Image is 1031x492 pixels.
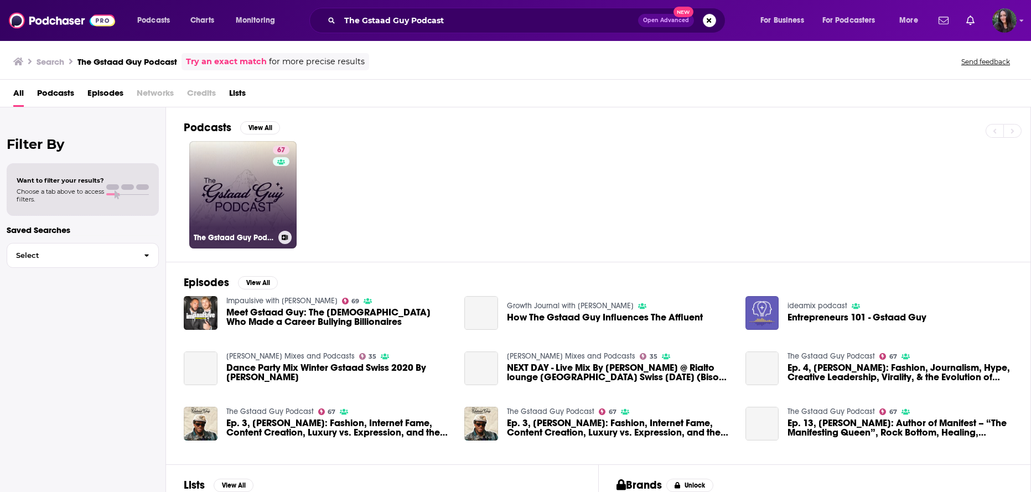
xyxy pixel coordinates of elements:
a: 67 [273,146,289,154]
span: Choose a tab above to access filters. [17,188,104,203]
h3: The Gstaad Guy Podcast [194,233,274,242]
span: 67 [609,410,616,415]
span: Ep. 3, [PERSON_NAME]: Fashion, Internet Fame, Content Creation, Luxury vs. Expression, and the Fu... [226,418,452,437]
button: open menu [228,12,289,29]
a: PodcastsView All [184,121,280,134]
a: The Gstaad Guy Podcast [226,407,314,416]
a: Ep. 13, Roxie Nafousi: Author of Manifest – “The Manifesting Queen”, Rock Bottom, Healing, Confid... [745,407,779,441]
a: Charts [183,12,221,29]
a: Show notifications dropdown [934,11,953,30]
img: Podchaser - Follow, Share and Rate Podcasts [9,10,115,31]
img: Ep. 3, Wisdom Kaye: Fashion, Internet Fame, Content Creation, Luxury vs. Expression, and the Futu... [184,407,217,441]
span: Open Advanced [643,18,689,23]
a: NEXT DAY - Live Mix By Guy Macquart @ Rialto lounge Gstaad Swiss 20 04 2024 (Bisou Sucré Music) [507,363,732,382]
span: Select [7,252,135,259]
span: 35 [650,354,657,359]
span: 67 [889,410,897,415]
span: Want to filter your results? [17,177,104,184]
span: NEXT DAY - Live Mix By [PERSON_NAME] @ Rialto lounge [GEOGRAPHIC_DATA] Swiss [DATE] (Bisou Sucré ... [507,363,732,382]
a: Episodes [87,84,123,107]
button: open menu [892,12,932,29]
a: Ep. 13, Roxie Nafousi: Author of Manifest – “The Manifesting Queen”, Rock Bottom, Healing, Confid... [788,418,1013,437]
img: Meet Gstaad Guy: The 27-Year-Old Who Made a Career Bullying Billionaires [184,296,217,330]
a: NEXT DAY - Live Mix By Guy Macquart @ Rialto lounge Gstaad Swiss 20 04 2024 (Bisou Sucré Music) [464,351,498,385]
a: Podcasts [37,84,74,107]
span: 67 [277,145,285,156]
a: 35 [359,353,377,360]
a: 67 [318,408,336,415]
a: Meet Gstaad Guy: The 27-Year-Old Who Made a Career Bullying Billionaires [226,308,452,327]
img: Ep. 3, Wisdom Kaye: Fashion, Internet Fame, Content Creation, Luxury vs. Expression, and the Futu... [464,407,498,441]
a: Show notifications dropdown [962,11,979,30]
button: Send feedback [958,57,1013,66]
a: The Gstaad Guy Podcast [788,351,875,361]
span: 69 [351,299,359,304]
span: 35 [369,354,376,359]
span: More [899,13,918,28]
a: Lists [229,84,246,107]
a: EpisodesView All [184,276,278,289]
span: Dance Party Mix Winter Gstaad Swiss 2020 By [PERSON_NAME] [226,363,452,382]
h3: The Gstaad Guy Podcast [77,56,177,67]
a: Dance Party Mix Winter Gstaad Swiss 2020 By Guy Macquart [226,363,452,382]
span: 67 [328,410,335,415]
a: ListsView All [184,478,253,492]
a: ideamix podcast [788,301,847,310]
button: View All [240,121,280,134]
img: User Profile [992,8,1017,33]
a: Ep. 3, Wisdom Kaye: Fashion, Internet Fame, Content Creation, Luxury vs. Expression, and the Futu... [226,418,452,437]
span: Logged in as elenadreamday [992,8,1017,33]
span: Charts [190,13,214,28]
h3: Search [37,56,64,67]
span: Credits [187,84,216,107]
h2: Lists [184,478,205,492]
h2: Podcasts [184,121,231,134]
a: How The Gstaad Guy Influences The Affluent [507,313,703,322]
span: Podcasts [137,13,170,28]
h2: Brands [616,478,662,492]
button: Open AdvancedNew [638,14,694,27]
span: Meet Gstaad Guy: The [DEMOGRAPHIC_DATA] Who Made a Career Bullying Billionaires [226,308,452,327]
a: Entrepreneurs 101 - Gstaad Guy [788,313,926,322]
span: Networks [137,84,174,107]
a: Try an exact match [186,55,267,68]
p: Saved Searches [7,225,159,235]
a: 67 [879,353,897,360]
span: Ep. 3, [PERSON_NAME]: Fashion, Internet Fame, Content Creation, Luxury vs. Expression, and the Fu... [507,418,732,437]
a: Dance Party Mix Winter Gstaad Swiss 2020 By Guy Macquart [184,351,217,385]
span: 67 [889,354,897,359]
span: for more precise results [269,55,365,68]
button: View All [214,479,253,492]
button: Select [7,243,159,268]
img: Entrepreneurs 101 - Gstaad Guy [745,296,779,330]
a: Ep. 3, Wisdom Kaye: Fashion, Internet Fame, Content Creation, Luxury vs. Expression, and the Futu... [507,418,732,437]
button: Show profile menu [992,8,1017,33]
a: 69 [342,298,360,304]
span: Ep. 13, [PERSON_NAME]: Author of Manifest – “The Manifesting Queen”, Rock Bottom, Healing, Confid... [788,418,1013,437]
button: View All [238,276,278,289]
a: Ep. 4, Will Welch: Fashion, Journalism, Hype, Creative Leadership, Virality, & the Evolution of GQ. [788,363,1013,382]
a: Ep. 4, Will Welch: Fashion, Journalism, Hype, Creative Leadership, Virality, & the Evolution of GQ. [745,351,779,385]
a: Guy Macquart Mixes and Podcasts [507,351,635,361]
a: 35 [640,353,657,360]
span: All [13,84,24,107]
input: Search podcasts, credits, & more... [340,12,638,29]
a: 67 [879,408,897,415]
button: open menu [815,12,892,29]
a: Impaulsive with Logan Paul [226,296,338,305]
button: open menu [753,12,818,29]
span: Ep. 4, [PERSON_NAME]: Fashion, Journalism, Hype, Creative Leadership, Virality, & the Evolution o... [788,363,1013,382]
h2: Episodes [184,276,229,289]
span: Monitoring [236,13,275,28]
span: New [673,7,693,17]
